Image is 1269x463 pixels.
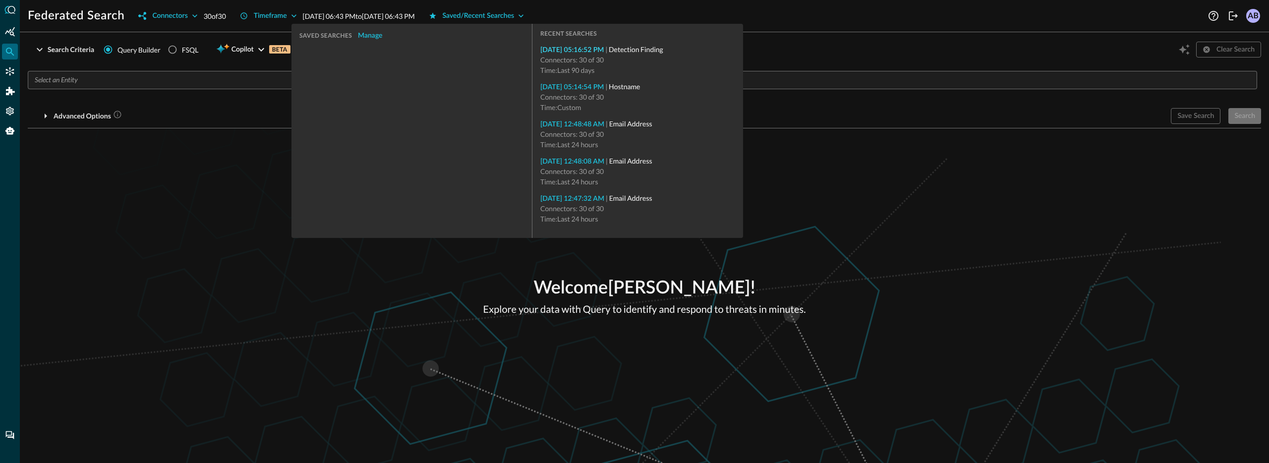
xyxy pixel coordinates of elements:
span: | [604,157,652,165]
input: Value [566,74,1253,86]
h1: Federated Search [28,8,124,24]
button: Advanced Options [28,108,128,124]
button: Saved/Recent Searches [423,8,530,24]
div: Connectors [2,63,18,79]
div: Advanced Options [54,110,122,122]
p: BETA [269,45,290,54]
span: Hostname [609,82,640,91]
span: Time: Last 90 days [540,66,594,74]
div: Saved/Recent Searches [443,10,515,22]
span: Connectors: 30 of 30 [540,167,604,175]
span: Copilot [231,44,254,56]
div: AB [1246,9,1260,23]
input: Select an Entity [31,74,357,86]
span: Email Address [609,194,652,202]
p: [DATE] 06:43 PM to [DATE] 06:43 PM [303,11,415,21]
span: | [604,45,663,54]
a: [DATE] 05:16:52 PM [540,47,604,54]
div: Manage [358,30,383,42]
div: Addons [2,83,18,99]
p: Welcome [PERSON_NAME] ! [483,275,806,302]
a: [DATE] 12:47:32 AM [540,195,604,202]
div: Timeframe [254,10,287,22]
span: Connectors: 30 of 30 [540,93,604,101]
div: Connectors [152,10,187,22]
span: Time: Last 24 hours [540,177,598,186]
button: Manage [352,28,389,44]
button: Connectors [132,8,203,24]
p: Explore your data with Query to identify and respond to threats in minutes. [483,302,806,317]
span: Query Builder [117,45,161,55]
span: Time: Custom [540,103,581,112]
div: Federated Search [2,44,18,59]
a: [DATE] 12:48:08 AM [540,158,604,165]
p: 30 of 30 [204,11,226,21]
a: [DATE] 12:48:48 AM [540,121,604,128]
button: Search Criteria [28,42,100,58]
span: SAVED SEARCHES [299,32,352,39]
span: Email Address [609,119,652,128]
span: Connectors: 30 of 30 [540,130,604,138]
div: Query Agent [2,123,18,139]
span: | [604,119,652,128]
div: Search Criteria [48,44,94,56]
div: Chat [2,427,18,443]
button: Timeframe [234,8,303,24]
span: RECENT SEARCHES [540,30,597,37]
span: Connectors: 30 of 30 [540,204,604,213]
span: Time: Last 24 hours [540,140,598,149]
button: Logout [1225,8,1241,24]
span: Time: Last 24 hours [540,215,598,223]
span: | [604,194,652,202]
button: Help [1206,8,1221,24]
div: FSQL [182,45,199,55]
div: Settings [2,103,18,119]
a: [DATE] 05:14:54 PM [540,84,604,91]
button: CopilotBETA [210,42,296,58]
div: Summary Insights [2,24,18,40]
span: Email Address [609,157,652,165]
span: Detection Finding [609,45,663,54]
span: Connectors: 30 of 30 [540,56,604,64]
span: | [604,82,640,91]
